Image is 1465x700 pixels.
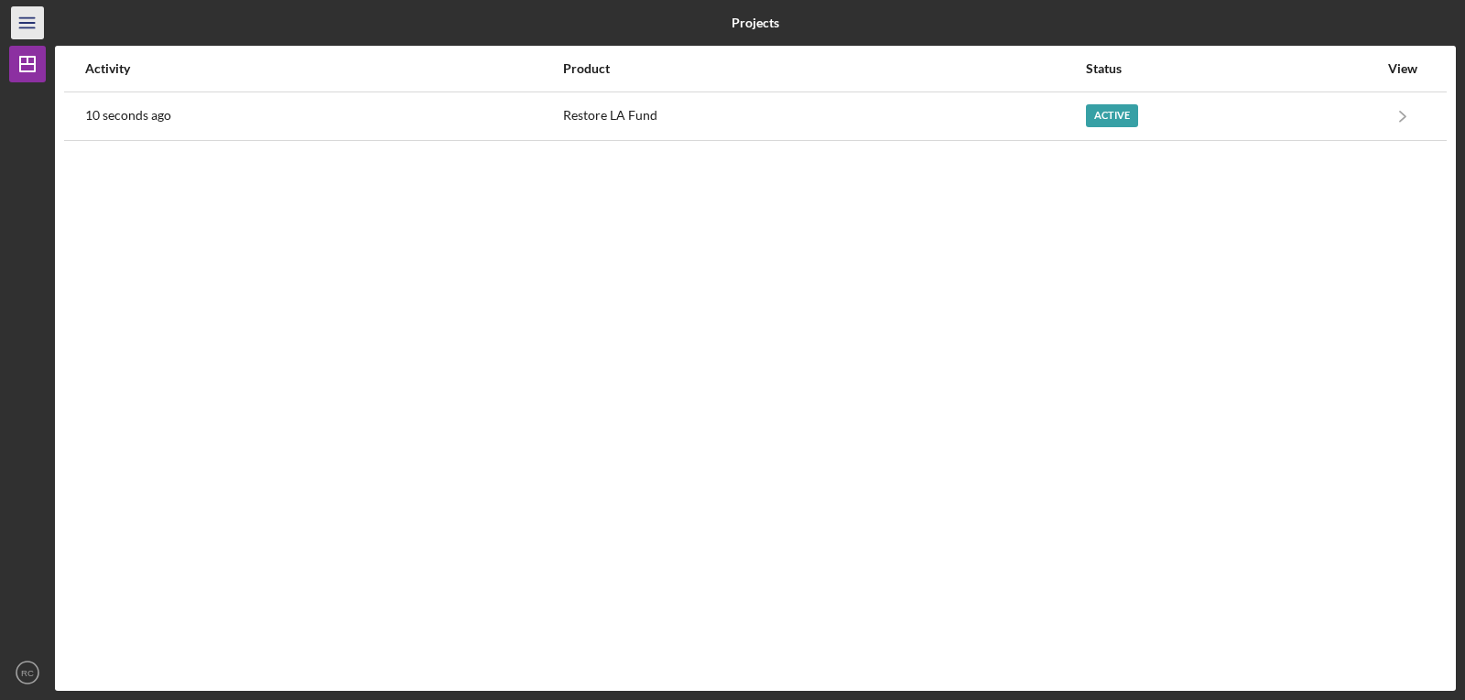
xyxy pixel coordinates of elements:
div: Restore LA Fund [563,93,1084,139]
text: RC [21,668,34,678]
div: View [1380,61,1426,76]
div: Active [1086,104,1138,127]
time: 2025-09-23 17:59 [85,108,171,123]
button: RC [9,654,46,691]
div: Status [1086,61,1378,76]
div: Activity [85,61,561,76]
div: Product [563,61,1084,76]
b: Projects [732,16,779,30]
